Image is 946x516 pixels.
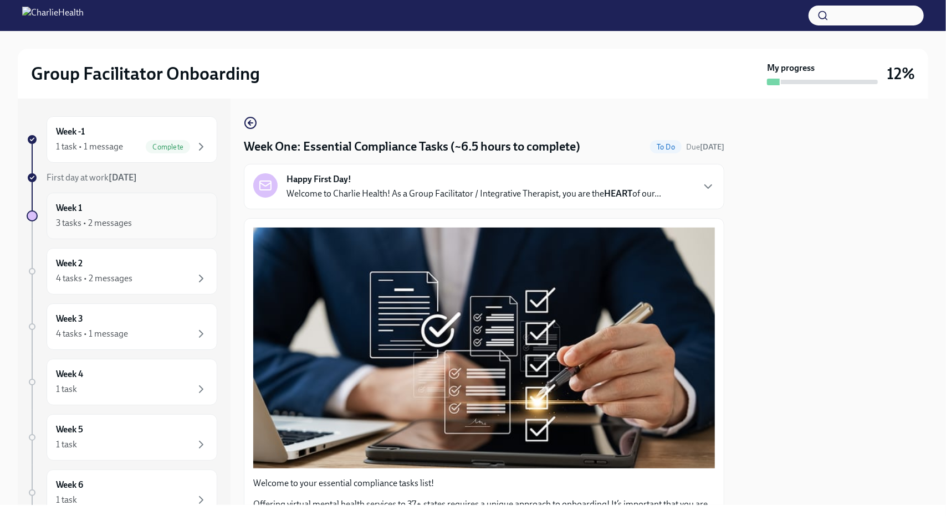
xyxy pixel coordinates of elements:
[56,257,83,270] h6: Week 2
[686,142,724,152] span: September 15th, 2025 09:00
[27,193,217,239] a: Week 13 tasks • 2 messages
[287,188,661,200] p: Welcome to Charlie Health! As a Group Facilitator / Integrative Therapist, you are the of our...
[27,359,217,405] a: Week 41 task
[253,477,715,489] p: Welcome to your essential compliance tasks list!
[27,303,217,350] a: Week 34 tasks • 1 message
[253,228,715,468] button: Zoom image
[700,142,724,152] strong: [DATE]
[650,143,682,151] span: To Do
[686,142,724,152] span: Due
[56,479,83,491] h6: Week 6
[47,172,137,183] span: First day at work
[27,469,217,516] a: Week 61 task
[56,424,83,436] h6: Week 5
[56,494,77,506] div: 1 task
[56,328,128,340] div: 4 tasks • 1 message
[27,248,217,295] a: Week 24 tasks • 2 messages
[56,141,123,153] div: 1 task • 1 message
[287,173,351,185] strong: Happy First Day!
[56,272,132,285] div: 4 tasks • 2 messages
[56,126,85,138] h6: Week -1
[56,217,132,229] div: 3 tasks • 2 messages
[56,383,77,395] div: 1 task
[56,438,77,451] div: 1 task
[22,7,84,24] img: CharlieHealth
[56,368,83,380] h6: Week 4
[604,188,632,199] strong: HEART
[56,202,82,214] h6: Week 1
[244,138,580,155] h4: Week One: Essential Compliance Tasks (~6.5 hours to complete)
[56,313,83,325] h6: Week 3
[767,62,815,74] strong: My progress
[31,63,260,85] h2: Group Facilitator Onboarding
[109,172,137,183] strong: [DATE]
[27,172,217,184] a: First day at work[DATE]
[27,116,217,163] a: Week -11 task • 1 messageComplete
[887,64,915,84] h3: 12%
[146,143,190,151] span: Complete
[27,414,217,461] a: Week 51 task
